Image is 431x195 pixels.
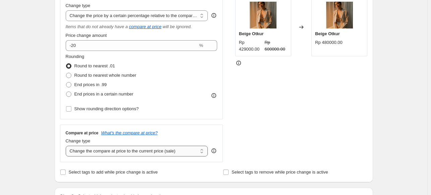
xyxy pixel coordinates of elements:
div: Rp 429000.00 [239,39,262,53]
span: Round to nearest .01 [74,63,115,68]
input: -20 [66,40,198,51]
div: help [210,147,217,154]
span: End prices in .99 [74,82,107,87]
div: Rp 480000.00 [315,39,343,46]
span: Round to nearest whole number [74,73,136,78]
span: Select tags to remove while price change is active [232,170,328,175]
img: BeigeOtkur_300821_01A_main__thumb_large_2f03ad94-949c-4559-b95e-c9529994fd27_80x.jpg [250,2,276,28]
strike: Rp 600000.00 [264,39,288,53]
span: Change type [66,3,90,8]
i: Items that do not already have a [66,24,128,29]
span: Select tags to add while price change is active [69,170,158,175]
span: Show rounding direction options? [74,106,139,111]
span: % [199,43,203,48]
img: BeigeOtkur_300821_01A_main__thumb_large_2f03ad94-949c-4559-b95e-c9529994fd27_80x.jpg [326,2,353,28]
h3: Compare at price [66,130,99,136]
span: Rounding [66,54,84,59]
span: Price change amount [66,33,107,38]
span: Beige Otkur [239,31,264,36]
span: Beige Otkur [315,31,340,36]
button: compare at price [129,24,162,29]
i: will be ignored. [163,24,192,29]
span: End prices in a certain number [74,91,133,96]
span: Change type [66,138,90,143]
div: help [210,12,217,19]
button: What's the compare at price? [101,130,158,135]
